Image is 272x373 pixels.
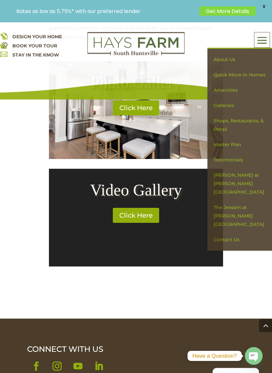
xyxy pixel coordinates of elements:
div: CONNECT WITH US [27,345,245,354]
a: [PERSON_NAME] at [PERSON_NAME][GEOGRAPHIC_DATA] [211,168,269,200]
a: Get More Details [199,7,256,16]
img: Logo [87,32,185,56]
a: Click Here [113,208,159,223]
a: Click Here [113,101,159,116]
a: BOOK YOUR TOUR [12,43,57,49]
a: DESIGN YOUR HOME [12,34,62,40]
a: About Us [211,52,269,67]
h2: Video Gallery [62,182,210,202]
a: hays farm homes huntsville development [87,51,185,57]
p: Rates as low as 5.75%* with our preferred lender [16,8,196,14]
a: Contact Us [211,232,269,248]
a: The Jessam at [PERSON_NAME][GEOGRAPHIC_DATA] [211,200,269,232]
span: X [259,2,269,11]
a: Quick Move-in Homes [211,67,269,83]
a: Galleries [211,98,269,113]
a: Master Plan [211,137,269,152]
a: Shops, Restaurants, & Retail [211,113,269,137]
a: STAY IN THE KNOW [12,52,59,58]
a: Testimonials [211,152,269,168]
a: Amenities [211,83,269,98]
